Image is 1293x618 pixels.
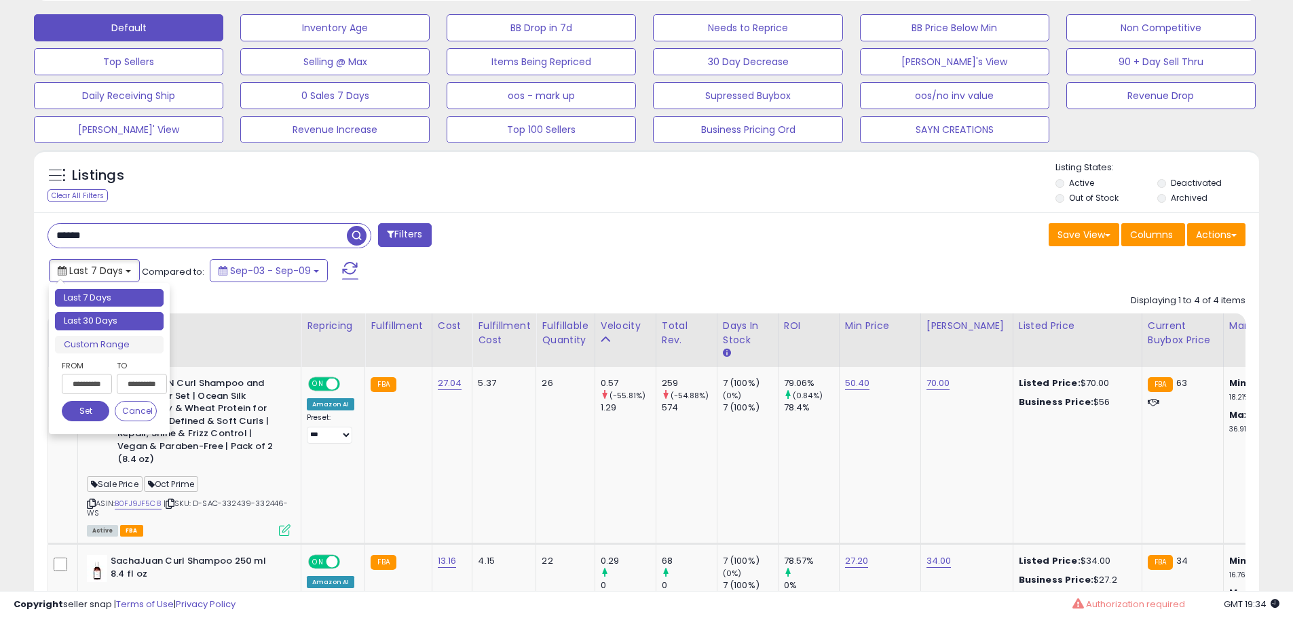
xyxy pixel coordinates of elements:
div: 259 [662,377,717,389]
span: Compared to: [142,265,204,278]
div: Amazon AI [307,576,354,588]
button: Supressed Buybox [653,82,842,109]
span: Oct Prime [144,476,199,492]
div: 574 [662,402,717,414]
div: Displaying 1 to 4 of 4 items [1131,294,1245,307]
div: Fulfillment [371,319,426,333]
div: 7 (100%) [723,402,778,414]
div: Title [83,319,295,333]
button: [PERSON_NAME]' View [34,116,223,143]
a: 34.00 [926,554,952,568]
b: SACHAJUAN Curl Shampoo and Conditioner Set | Ocean Silk Technology & Wheat Protein for Nourished,... [117,377,282,469]
button: oos - mark up [447,82,636,109]
button: Items Being Repriced [447,48,636,75]
span: Columns [1130,228,1173,242]
div: Days In Stock [723,319,772,347]
span: ON [310,556,326,568]
div: $34.00 [1019,555,1131,567]
div: 26 [542,377,584,389]
span: 34 [1176,554,1188,567]
div: Total Rev. [662,319,711,347]
div: 0.57 [601,377,656,389]
div: 7 (100%) [723,555,778,567]
b: Listed Price: [1019,554,1081,567]
button: Actions [1187,223,1245,246]
a: B0FJ9JF5C8 [115,498,162,509]
button: BB Drop in 7d [447,14,636,41]
a: 27.20 [845,554,869,568]
button: Sep-03 - Sep-09 [210,259,328,282]
div: 7 (100%) [723,377,778,389]
button: Non Competitive [1066,14,1256,41]
button: 90 + Day Sell Thru [1066,48,1256,75]
b: Max: [1229,408,1253,421]
a: 13.16 [438,554,457,568]
strong: Copyright [14,598,63,611]
b: Min: [1229,554,1250,567]
li: Last 7 Days [55,289,164,307]
a: 27.04 [438,376,462,390]
button: Set [62,401,109,421]
div: Preset: [307,413,354,444]
button: Top Sellers [34,48,223,75]
button: Columns [1121,223,1185,246]
button: BB Price Below Min [860,14,1049,41]
div: 22 [542,555,584,567]
div: Listed Price [1019,319,1136,333]
div: 78.57% [784,555,839,567]
button: Last 7 Days [49,259,140,282]
button: Save View [1049,223,1119,246]
small: (0%) [723,390,742,401]
div: Velocity [601,319,650,333]
span: Last 7 Days [69,264,123,277]
div: 4.15 [478,555,525,567]
a: Terms of Use [116,598,174,611]
button: Business Pricing Ord [653,116,842,143]
span: ON [310,379,326,390]
small: Days In Stock. [723,347,731,360]
span: FBA [120,525,143,537]
button: Default [34,14,223,41]
button: Selling @ Max [240,48,430,75]
div: ASIN: [87,377,291,535]
button: 0 Sales 7 Days [240,82,430,109]
a: 70.00 [926,376,950,390]
a: 50.40 [845,376,870,390]
button: Revenue Increase [240,116,430,143]
small: (-54.88%) [671,390,709,401]
div: 78.4% [784,402,839,414]
div: ROI [784,319,833,333]
div: 0.29 [601,555,656,567]
span: Sep-03 - Sep-09 [230,264,311,277]
div: Clear All Filters [48,189,108,202]
li: Last 30 Days [55,312,164,330]
b: Business Price: [1019,573,1093,586]
label: Archived [1171,192,1207,204]
small: FBA [1148,555,1173,570]
button: oos/no inv value [860,82,1049,109]
button: 30 Day Decrease [653,48,842,75]
button: Cancel [115,401,157,421]
div: Repricing [307,319,359,333]
div: $27.2 [1019,574,1131,586]
div: $70.00 [1019,377,1131,389]
button: Needs to Reprice [653,14,842,41]
span: | SKU: D-SAC-332439-332446-WS [87,498,288,518]
div: 5.37 [478,377,525,389]
span: OFF [338,556,360,568]
b: Min: [1229,376,1250,389]
span: Sale Price [87,476,143,492]
small: FBA [371,555,396,570]
button: [PERSON_NAME]'s View [860,48,1049,75]
div: 68 [662,555,717,567]
div: [PERSON_NAME] [926,319,1007,333]
div: Fulfillable Quantity [542,319,588,347]
p: Listing States: [1055,161,1259,174]
small: FBA [371,377,396,392]
b: Business Price: [1019,395,1093,408]
label: From [62,359,109,372]
div: $56 [1019,396,1131,408]
span: OFF [338,379,360,390]
a: Privacy Policy [176,598,236,611]
button: Top 100 Sellers [447,116,636,143]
